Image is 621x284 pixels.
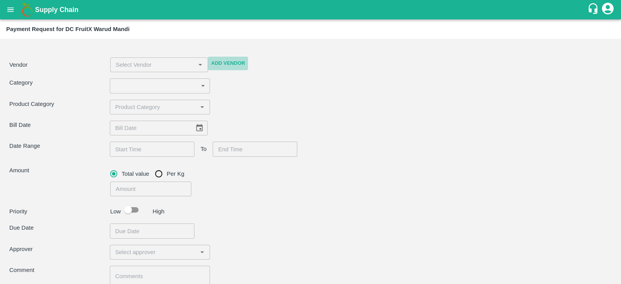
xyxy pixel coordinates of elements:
[121,170,149,178] span: Total value
[213,142,292,156] input: Choose date
[9,166,107,175] p: Amount
[112,102,195,112] input: Product Category
[9,142,110,150] p: Date Range
[153,207,165,216] p: High
[110,223,189,238] input: Choose date
[601,2,615,18] div: account of current user
[167,170,184,178] span: Per Kg
[110,142,189,156] input: Choose date
[110,121,189,135] input: Bill Date
[9,100,110,108] p: Product Category
[9,207,107,216] p: Priority
[35,6,78,14] b: Supply Chain
[201,145,207,153] span: To
[110,166,191,182] div: payment_amount_type
[9,78,110,87] p: Category
[9,245,110,253] p: Approver
[208,57,248,70] button: Add Vendor
[112,247,195,257] input: Select approver
[19,2,35,17] img: logo
[110,182,191,196] input: Amount
[113,60,183,70] input: Select Vendor
[197,102,207,112] button: Open
[110,207,121,216] p: Low
[587,3,601,17] div: customer-support
[9,266,110,274] p: Comment
[192,121,207,135] button: Choose date
[9,223,110,232] p: Due Date
[197,247,207,257] button: Open
[6,26,130,32] b: Payment Request for DC FruitX Warud Mandi
[9,61,107,69] p: Vendor
[35,4,587,15] a: Supply Chain
[9,121,110,129] p: Bill Date
[195,60,205,70] button: Open
[2,1,19,19] button: open drawer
